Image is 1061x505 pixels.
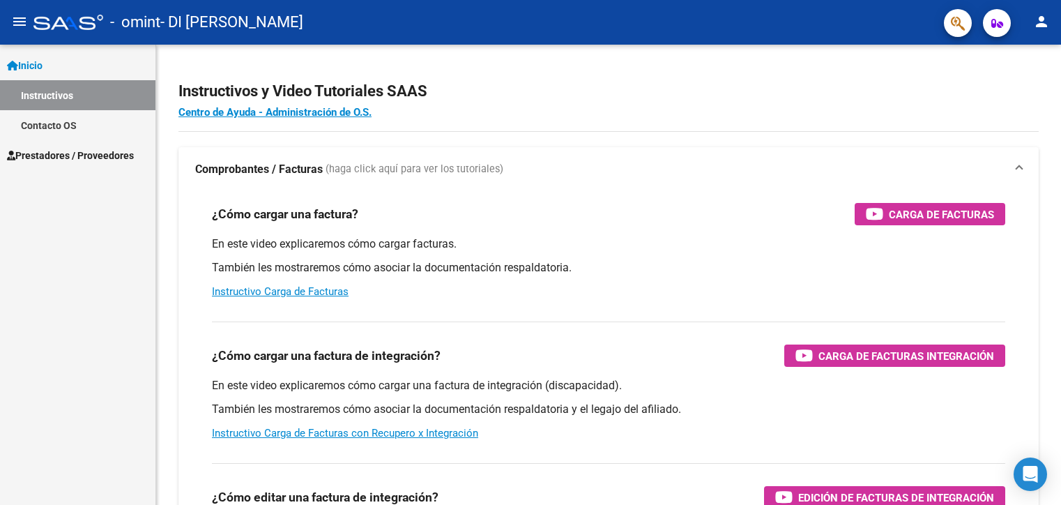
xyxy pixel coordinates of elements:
h3: ¿Cómo cargar una factura de integración? [212,346,441,365]
h3: ¿Cómo cargar una factura? [212,204,358,224]
p: También les mostraremos cómo asociar la documentación respaldatoria. [212,260,1005,276]
p: En este video explicaremos cómo cargar facturas. [212,236,1005,252]
a: Instructivo Carga de Facturas con Recupero x Integración [212,427,478,439]
p: También les mostraremos cómo asociar la documentación respaldatoria y el legajo del afiliado. [212,402,1005,417]
span: - DI [PERSON_NAME] [160,7,303,38]
span: - omint [110,7,160,38]
p: En este video explicaremos cómo cargar una factura de integración (discapacidad). [212,378,1005,393]
mat-icon: menu [11,13,28,30]
button: Carga de Facturas Integración [784,345,1005,367]
button: Carga de Facturas [855,203,1005,225]
div: Open Intercom Messenger [1014,458,1047,491]
h2: Instructivos y Video Tutoriales SAAS [178,78,1039,105]
mat-icon: person [1033,13,1050,30]
span: (haga click aquí para ver los tutoriales) [326,162,503,177]
span: Carga de Facturas Integración [818,347,994,365]
strong: Comprobantes / Facturas [195,162,323,177]
a: Instructivo Carga de Facturas [212,285,349,298]
span: Inicio [7,58,43,73]
span: Carga de Facturas [889,206,994,223]
mat-expansion-panel-header: Comprobantes / Facturas (haga click aquí para ver los tutoriales) [178,147,1039,192]
a: Centro de Ayuda - Administración de O.S. [178,106,372,119]
span: Prestadores / Proveedores [7,148,134,163]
